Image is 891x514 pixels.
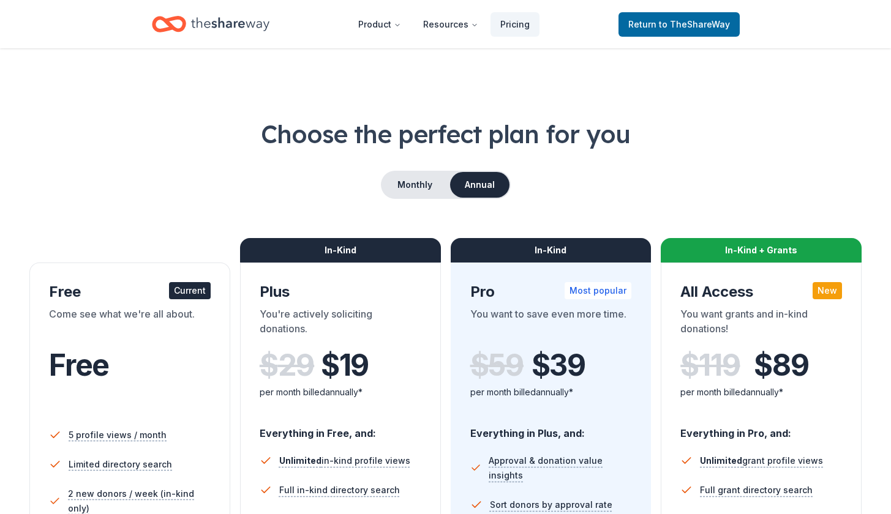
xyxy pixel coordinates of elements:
[470,307,632,341] div: You want to save even more time.
[700,483,813,497] span: Full grant directory search
[565,282,631,299] div: Most popular
[413,12,488,37] button: Resources
[700,455,823,466] span: grant profile views
[470,415,632,441] div: Everything in Plus, and:
[279,483,400,497] span: Full in-kind directory search
[260,385,421,400] div: per month billed annually*
[382,172,448,198] button: Monthly
[451,238,652,263] div: In-Kind
[470,385,632,400] div: per month billed annually*
[628,17,730,32] span: Return
[279,455,410,466] span: in-kind profile views
[49,307,211,341] div: Come see what we're all about.
[700,455,742,466] span: Unlimited
[813,282,842,299] div: New
[69,428,167,442] span: 5 profile views / month
[489,453,631,483] span: Approval & donation value insights
[260,415,421,441] div: Everything in Free, and:
[680,307,842,341] div: You want grants and in-kind donations!
[260,307,421,341] div: You're actively soliciting donations.
[470,282,632,302] div: Pro
[754,348,808,382] span: $ 89
[279,455,321,466] span: Unlimited
[49,347,109,383] span: Free
[321,348,369,382] span: $ 19
[491,12,539,37] a: Pricing
[618,12,740,37] a: Returnto TheShareWay
[152,10,269,39] a: Home
[29,117,862,151] h1: Choose the perfect plan for you
[260,282,421,302] div: Plus
[680,415,842,441] div: Everything in Pro, and:
[680,282,842,302] div: All Access
[69,457,172,472] span: Limited directory search
[240,238,441,263] div: In-Kind
[490,497,612,512] span: Sort donors by approval rate
[450,172,509,198] button: Annual
[49,282,211,302] div: Free
[532,348,585,382] span: $ 39
[348,10,539,39] nav: Main
[348,12,411,37] button: Product
[661,238,862,263] div: In-Kind + Grants
[659,19,730,29] span: to TheShareWay
[169,282,211,299] div: Current
[680,385,842,400] div: per month billed annually*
